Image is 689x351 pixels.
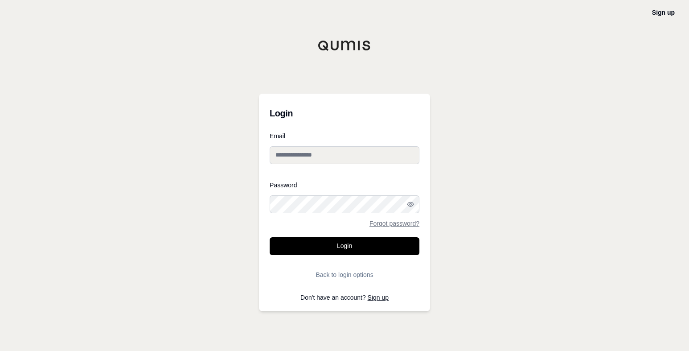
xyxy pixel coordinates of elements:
a: Forgot password? [369,220,419,227]
a: Sign up [368,294,389,301]
p: Don't have an account? [270,294,419,301]
button: Login [270,237,419,255]
h3: Login [270,104,419,122]
img: Qumis [318,40,371,51]
label: Email [270,133,419,139]
label: Password [270,182,419,188]
button: Back to login options [270,266,419,284]
a: Sign up [652,9,675,16]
